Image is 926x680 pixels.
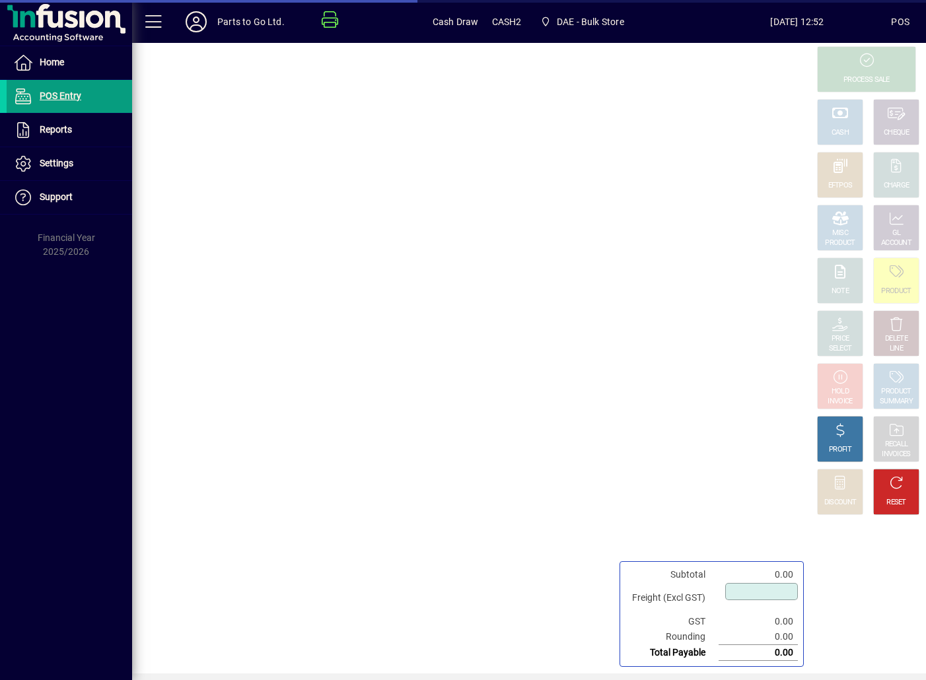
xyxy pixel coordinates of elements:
div: PRICE [832,334,849,344]
span: POS Entry [40,90,81,101]
div: PRODUCT [881,387,911,397]
div: GL [892,228,901,238]
span: DAE - Bulk Store [534,10,629,34]
div: DELETE [885,334,908,344]
div: HOLD [832,387,849,397]
div: LINE [890,344,903,354]
div: EFTPOS [828,181,853,191]
span: Reports [40,124,72,135]
a: Home [7,46,132,79]
div: CASH [832,128,849,138]
span: Cash Draw [433,11,479,32]
button: Profile [175,10,217,34]
div: INVOICE [828,397,852,407]
div: SUMMARY [880,397,913,407]
td: Rounding [625,629,719,645]
span: Settings [40,158,73,168]
div: SELECT [829,344,852,354]
td: GST [625,614,719,629]
div: ACCOUNT [881,238,911,248]
div: PROCESS SALE [843,75,890,85]
div: CHEQUE [884,128,909,138]
div: RESET [886,498,906,508]
span: Home [40,57,64,67]
a: Support [7,181,132,214]
a: Settings [7,147,132,180]
td: Total Payable [625,645,719,661]
div: PRODUCT [825,238,855,248]
a: Reports [7,114,132,147]
div: Parts to Go Ltd. [217,11,285,32]
div: DISCOUNT [824,498,856,508]
div: PRODUCT [881,287,911,296]
td: Freight (Excl GST) [625,582,719,614]
span: DAE - Bulk Store [557,11,624,32]
div: NOTE [832,287,849,296]
div: CHARGE [884,181,909,191]
td: 0.00 [719,629,798,645]
div: MISC [832,228,848,238]
span: [DATE] 12:52 [703,11,892,32]
span: CASH2 [492,11,522,32]
div: RECALL [885,440,908,450]
div: POS [891,11,909,32]
div: PROFIT [829,445,851,455]
td: 0.00 [719,567,798,582]
td: 0.00 [719,614,798,629]
div: INVOICES [882,450,910,459]
td: 0.00 [719,645,798,661]
td: Subtotal [625,567,719,582]
span: Support [40,191,73,202]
